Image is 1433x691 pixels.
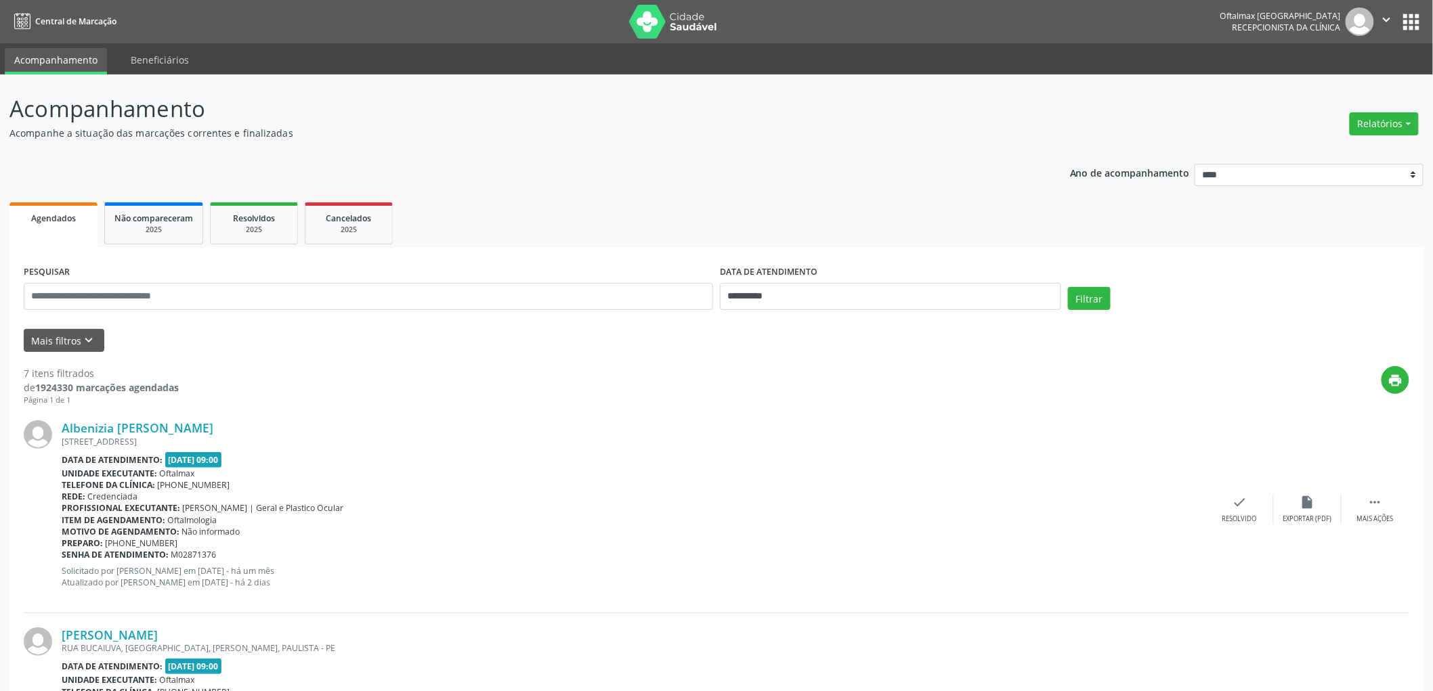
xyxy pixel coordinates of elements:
span: Não informado [182,526,240,537]
span: Resolvidos [233,213,275,224]
b: Unidade executante: [62,674,157,686]
p: Acompanhamento [9,92,1000,126]
label: PESQUISAR [24,262,70,283]
div: de [24,380,179,395]
a: Beneficiários [121,48,198,72]
i:  [1368,495,1383,510]
b: Data de atendimento: [62,454,163,466]
span: [PHONE_NUMBER] [106,537,178,549]
span: Oftalmax [160,468,195,479]
div: [STREET_ADDRESS] [62,436,1206,447]
span: Agendados [31,213,76,224]
div: 7 itens filtrados [24,366,179,380]
div: 2025 [315,225,383,235]
span: Credenciada [88,491,138,502]
span: Recepcionista da clínica [1233,22,1341,33]
span: Não compareceram [114,213,193,224]
b: Senha de atendimento: [62,549,169,560]
i: print [1388,373,1403,388]
span: M02871376 [171,549,217,560]
b: Telefone da clínica: [62,479,155,491]
img: img [1346,7,1374,36]
i:  [1379,12,1394,27]
p: Solicitado por [PERSON_NAME] em [DATE] - há um mês Atualizado por [PERSON_NAME] em [DATE] - há 2 ... [62,565,1206,588]
i: keyboard_arrow_down [82,333,97,348]
span: [PHONE_NUMBER] [158,479,230,491]
div: Exportar (PDF) [1283,514,1332,524]
div: RUA BUCAIUVA, [GEOGRAPHIC_DATA], [PERSON_NAME], PAULISTA - PE [62,642,1206,654]
button:  [1374,7,1400,36]
div: Resolvido [1222,514,1257,524]
div: 2025 [220,225,288,235]
a: Albenizia [PERSON_NAME] [62,420,213,435]
p: Ano de acompanhamento [1070,164,1190,181]
button: Relatórios [1350,112,1419,135]
b: Unidade executante: [62,468,157,479]
b: Rede: [62,491,85,502]
button: Mais filtroskeyboard_arrow_down [24,329,104,353]
b: Motivo de agendamento: [62,526,179,537]
i: check [1233,495,1247,510]
b: Preparo: [62,537,103,549]
span: [DATE] 09:00 [165,452,222,468]
span: [PERSON_NAME] | Geral e Plastico Ocular [183,502,344,514]
span: Central de Marcação [35,16,116,27]
a: Acompanhamento [5,48,107,74]
i: insert_drive_file [1300,495,1315,510]
img: img [24,627,52,656]
label: DATA DE ATENDIMENTO [720,262,817,283]
div: Oftalmax [GEOGRAPHIC_DATA] [1220,10,1341,22]
a: [PERSON_NAME] [62,627,158,642]
p: Acompanhe a situação das marcações correntes e finalizadas [9,126,1000,140]
div: Página 1 de 1 [24,395,179,406]
span: Cancelados [326,213,372,224]
button: Filtrar [1068,287,1111,310]
button: apps [1400,10,1424,34]
div: Mais ações [1357,514,1394,524]
b: Item de agendamento: [62,514,165,526]
a: Central de Marcação [9,10,116,32]
div: 2025 [114,225,193,235]
span: [DATE] 09:00 [165,659,222,674]
b: Data de atendimento: [62,661,163,672]
b: Profissional executante: [62,502,180,514]
button: print [1382,366,1409,394]
img: img [24,420,52,449]
span: Oftalmax [160,674,195,686]
span: Oftalmologia [168,514,217,526]
strong: 1924330 marcações agendadas [35,381,179,394]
